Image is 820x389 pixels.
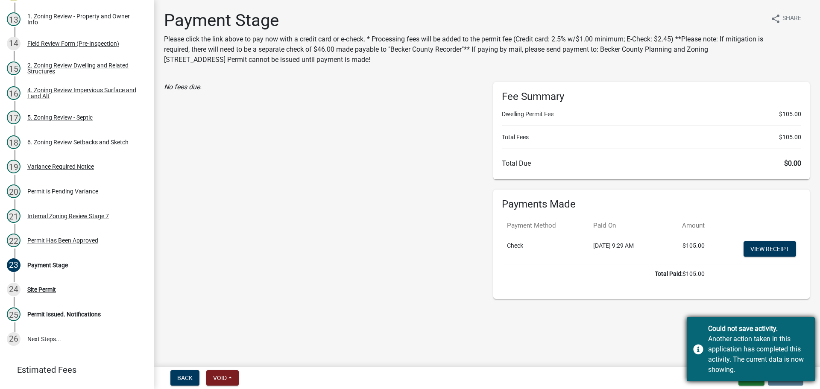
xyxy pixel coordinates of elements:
[27,188,98,194] div: Permit is Pending Variance
[27,139,129,145] div: 6. Zoning Review Setbacks and Sketch
[588,236,662,264] td: [DATE] 9:29 AM
[213,374,227,381] span: Void
[27,237,98,243] div: Permit Has Been Approved
[662,236,710,264] td: $105.00
[770,14,781,24] i: share
[744,241,796,257] a: View receipt
[206,370,239,386] button: Void
[502,198,801,211] h6: Payments Made
[779,133,801,142] span: $105.00
[784,159,801,167] span: $0.00
[782,14,801,24] span: Share
[502,133,801,142] li: Total Fees
[27,262,68,268] div: Payment Stage
[7,12,20,26] div: 13
[27,62,140,74] div: 2. Zoning Review Dwelling and Related Structures
[27,13,140,25] div: 1. Zoning Review - Property and Owner Info
[7,111,20,124] div: 17
[662,216,710,236] th: Amount
[7,86,20,100] div: 16
[7,234,20,247] div: 22
[708,324,808,334] div: Could not save activity.
[708,334,808,375] div: Another action taken in this application has completed this activity. The current data is now sho...
[7,209,20,223] div: 21
[7,184,20,198] div: 20
[7,283,20,296] div: 24
[7,135,20,149] div: 18
[27,213,109,219] div: Internal Zoning Review Stage 7
[502,236,588,264] td: Check
[177,374,193,381] span: Back
[502,159,801,167] h6: Total Due
[164,10,764,31] h1: Payment Stage
[588,216,662,236] th: Paid On
[7,37,20,50] div: 14
[170,370,199,386] button: Back
[655,270,682,277] b: Total Paid:
[27,164,94,170] div: Variance Required Notice
[27,311,101,317] div: Permit Issued. Notifications
[7,361,140,378] a: Estimated Fees
[27,41,119,47] div: Field Review Form (Pre-Inspection)
[27,87,140,99] div: 4. Zoning Review Impervious Surface and Land Alt
[779,110,801,119] span: $105.00
[764,10,808,27] button: shareShare
[502,264,710,284] td: $105.00
[502,216,588,236] th: Payment Method
[7,332,20,346] div: 26
[164,83,202,91] i: No fees due.
[7,258,20,272] div: 23
[502,110,801,119] li: Dwelling Permit Fee
[164,34,764,65] p: Please click the link above to pay now with a credit card or e-check. * Processing fees will be a...
[7,61,20,75] div: 15
[27,114,93,120] div: 5. Zoning Review - Septic
[502,91,801,103] h6: Fee Summary
[7,307,20,321] div: 25
[7,160,20,173] div: 19
[27,287,56,292] div: Site Permit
